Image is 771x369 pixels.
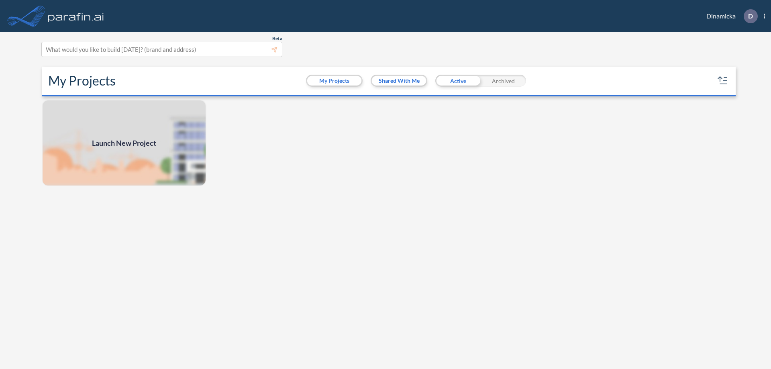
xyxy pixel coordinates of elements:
[42,100,206,186] a: Launch New Project
[46,8,106,24] img: logo
[435,75,481,87] div: Active
[42,100,206,186] img: add
[307,76,361,86] button: My Projects
[372,76,426,86] button: Shared With Me
[481,75,526,87] div: Archived
[694,9,765,23] div: Dinamicka
[48,73,116,88] h2: My Projects
[716,74,729,87] button: sort
[272,35,282,42] span: Beta
[92,138,156,149] span: Launch New Project
[748,12,753,20] p: D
